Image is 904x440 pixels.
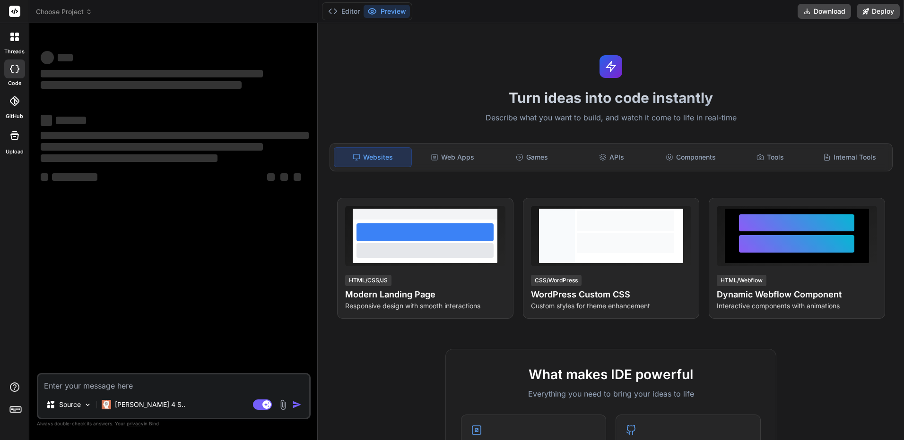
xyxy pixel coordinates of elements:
[41,143,263,151] span: ‌
[6,112,23,120] label: GitHub
[531,275,582,286] div: CSS/WordPress
[324,112,899,124] p: Describe what you want to build, and watch it come to life in real-time
[345,288,505,301] h4: Modern Landing Page
[345,275,391,286] div: HTML/CSS/JS
[41,173,48,181] span: ‌
[41,115,52,126] span: ‌
[36,7,92,17] span: Choose Project
[461,364,761,384] h2: What makes IDE powerful
[717,301,877,311] p: Interactive components with animations
[115,400,185,409] p: [PERSON_NAME] 4 S..
[37,419,311,428] p: Always double-check its answers. Your in Bind
[294,173,301,181] span: ‌
[267,173,275,181] span: ‌
[41,70,263,77] span: ‌
[334,147,412,167] div: Websites
[41,154,217,162] span: ‌
[127,421,144,426] span: privacy
[811,147,888,167] div: Internal Tools
[717,288,877,301] h4: Dynamic Webflow Component
[324,89,899,106] h1: Turn ideas into code instantly
[84,401,92,409] img: Pick Models
[364,5,410,18] button: Preview
[493,147,571,167] div: Games
[345,301,505,311] p: Responsive design with smooth interactions
[798,4,851,19] button: Download
[731,147,809,167] div: Tools
[8,79,21,87] label: code
[414,147,491,167] div: Web Apps
[41,81,242,89] span: ‌
[717,275,766,286] div: HTML/Webflow
[58,54,73,61] span: ‌
[41,132,309,139] span: ‌
[652,147,730,167] div: Components
[531,301,691,311] p: Custom styles for theme enhancement
[4,48,25,56] label: threads
[59,400,81,409] p: Source
[531,288,691,301] h4: WordPress Custom CSS
[461,388,761,399] p: Everything you need to bring your ideas to life
[324,5,364,18] button: Editor
[56,117,86,124] span: ‌
[278,399,288,410] img: attachment
[292,400,302,409] img: icon
[6,148,24,156] label: Upload
[41,51,54,64] span: ‌
[52,173,97,181] span: ‌
[573,147,650,167] div: APIs
[102,400,111,409] img: Claude 4 Sonnet
[857,4,900,19] button: Deploy
[280,173,288,181] span: ‌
